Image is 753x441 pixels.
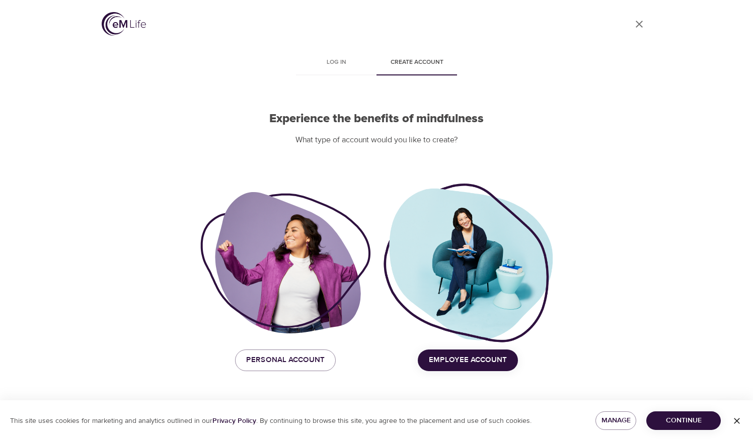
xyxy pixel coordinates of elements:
[627,12,651,36] a: close
[235,349,336,371] button: Personal Account
[595,411,637,430] button: Manage
[102,12,146,36] img: logo
[246,354,325,367] span: Personal Account
[212,416,256,425] a: Privacy Policy
[604,414,629,427] span: Manage
[383,57,451,68] span: Create account
[646,411,721,430] button: Continue
[200,112,553,126] h2: Experience the benefits of mindfulness
[418,349,518,371] button: Employee Account
[200,134,553,146] p: What type of account would you like to create?
[429,354,507,367] span: Employee Account
[302,57,370,68] span: Log in
[654,414,713,427] span: Continue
